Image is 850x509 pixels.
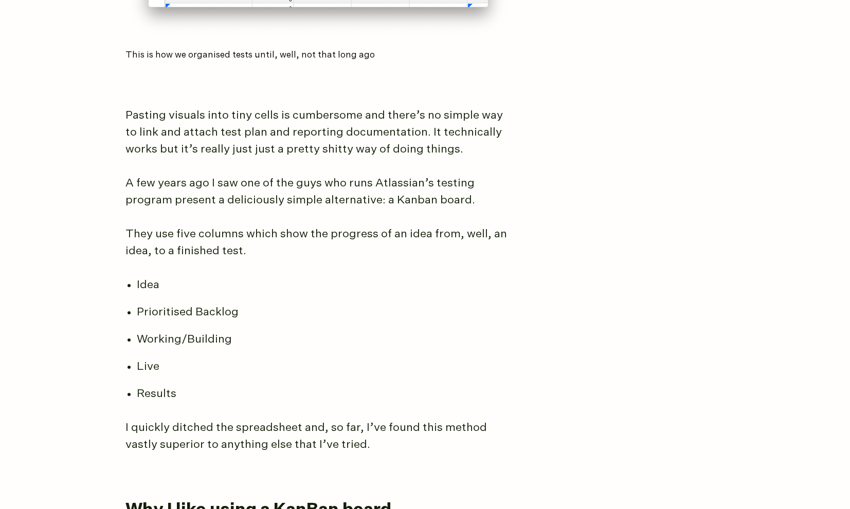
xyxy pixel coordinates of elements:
[137,304,522,321] li: Prioritised Backlog
[125,175,511,209] p: A few years ago I saw one of the guys who runs Atlassian’s testing program present a deliciously ...
[125,420,511,454] p: I quickly ditched the spreadsheet and, so far, I’ve found this method vastly superior to anything...
[125,226,511,260] p: They use five columns which show the progress of an idea from, well, an idea, to a finished test.
[137,277,522,294] li: Idea
[137,386,522,403] li: Results
[137,359,522,375] li: Live
[137,331,522,348] li: Working/Building
[125,49,511,62] p: This is how we organised tests until, well, not that long ago
[125,107,511,158] p: Pasting visuals into tiny cells is cumbersome and there’s no simple way to link and attach test p...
